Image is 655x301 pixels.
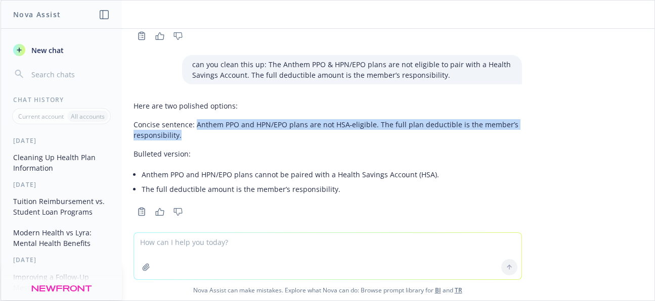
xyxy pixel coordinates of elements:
[455,286,462,294] a: TR
[1,136,122,145] div: [DATE]
[9,149,114,176] button: Cleaning Up Health Plan Information
[5,280,650,300] span: Nova Assist can make mistakes. Explore what Nova can do: Browse prompt library for and
[71,112,105,121] p: All accounts
[13,9,61,20] h1: Nova Assist
[137,31,146,40] svg: Copy to clipboard
[134,119,522,140] p: Concise sentence: Anthem PPO and HPN/EPO plans are not HSA‑eligible. The full plan deductible is ...
[1,95,122,104] div: Chat History
[29,67,110,81] input: Search chats
[1,256,122,264] div: [DATE]
[142,167,522,182] li: Anthem PPO and HPN/EPO plans cannot be paired with a Health Savings Account (HSA).
[9,224,114,252] button: Modern Health vs Lyra: Mental Health Benefits
[18,112,64,121] p: Current account
[9,193,114,220] button: Tuition Reimbursement vs. Student Loan Programs
[192,59,512,80] p: can you clean this up: The Anthem PPO & HPN/EPO plans are not eligible to pair with a Health Savi...
[170,205,186,219] button: Thumbs down
[9,41,114,59] button: New chat
[142,182,522,196] li: The full deductible amount is the member’s responsibility.
[9,269,114,296] button: Improving a Follow-Up Message
[134,101,522,111] p: Here are two polished options:
[1,180,122,189] div: [DATE]
[435,286,441,294] a: BI
[170,29,186,43] button: Thumbs down
[134,148,522,159] p: Bulleted version:
[137,207,146,216] svg: Copy to clipboard
[29,45,64,56] span: New chat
